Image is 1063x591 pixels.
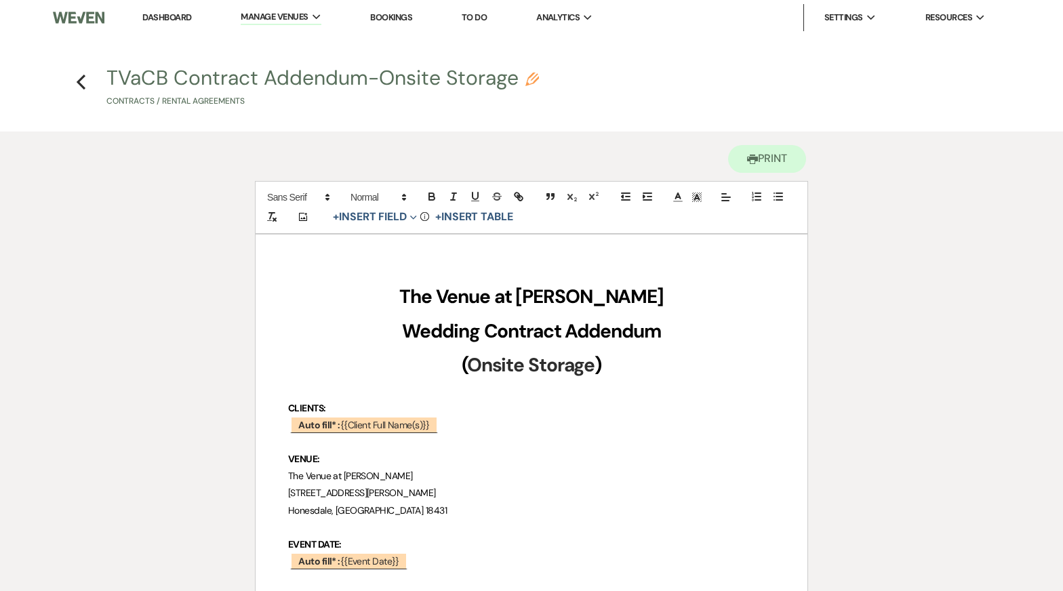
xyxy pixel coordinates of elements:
span: {{Client Full Name(s)}} [290,416,437,433]
span: Settings [824,11,863,24]
button: +Insert Table [430,209,518,225]
strong: CLIENTS: [288,402,326,414]
button: Print [728,145,806,173]
span: Text Background Color [687,189,706,205]
a: Dashboard [142,12,191,23]
button: TVaCB Contract Addendum-Onsite StorageContracts / Rental Agreements [106,68,539,108]
span: The Venue at [PERSON_NAME] [288,470,412,482]
span: Honesdale, [GEOGRAPHIC_DATA] 18431 [288,504,447,516]
span: {{Event Date}} [290,552,407,569]
b: Auto fill* : [298,555,340,567]
span: [STREET_ADDRESS][PERSON_NAME] [288,487,436,499]
strong: The Venue at [PERSON_NAME] [399,284,664,309]
strong: ( [462,352,467,378]
span: + [333,211,339,222]
button: Insert Field [328,209,422,225]
img: Weven Logo [53,3,104,32]
strong: Wedding Contract Addendum [402,319,660,344]
span: Resources [925,11,972,24]
strong: EVENT DATE: [288,538,342,550]
span: Analytics [536,11,580,24]
strong: VENUE: [288,453,320,465]
span: Manage Venues [241,10,308,24]
p: Contracts / Rental Agreements [106,95,539,108]
strong: Onsite Storage [467,352,595,378]
a: Bookings [370,12,412,23]
a: To Do [462,12,487,23]
span: + [435,211,441,222]
span: Alignment [717,189,736,205]
span: Text Color [668,189,687,205]
strong: ) [595,352,601,378]
span: Header Formats [344,189,411,205]
b: Auto fill* : [298,419,340,431]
